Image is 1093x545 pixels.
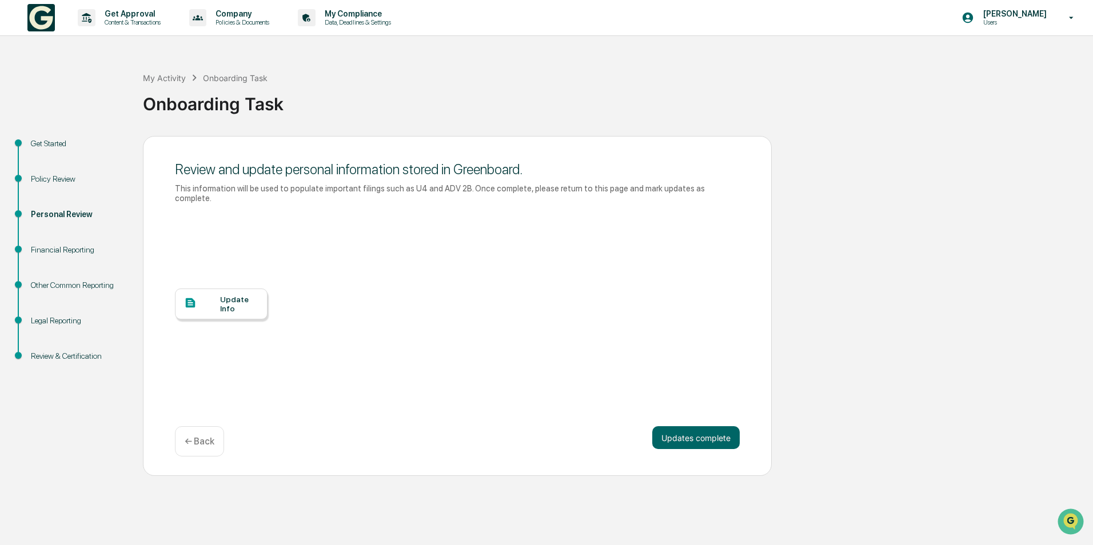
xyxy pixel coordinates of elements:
div: Onboarding Task [143,85,1087,114]
div: 🗄️ [83,145,92,154]
div: This information will be used to populate important filings such as U4 and ADV 2B. Once complete,... [175,183,740,203]
p: Data, Deadlines & Settings [316,18,397,26]
div: Financial Reporting [31,244,125,256]
div: Start new chat [39,87,188,99]
div: Other Common Reporting [31,279,125,291]
p: Content & Transactions [95,18,166,26]
p: ← Back [185,436,214,447]
div: Get Started [31,138,125,150]
div: We're available if you need us! [39,99,145,108]
div: Legal Reporting [31,315,125,327]
p: [PERSON_NAME] [974,9,1052,18]
p: Policies & Documents [206,18,275,26]
iframe: Open customer support [1056,507,1087,538]
button: Start new chat [194,91,208,105]
p: Get Approval [95,9,166,18]
div: Onboarding Task [203,73,268,83]
a: 🔎Data Lookup [7,161,77,182]
div: 🔎 [11,167,21,176]
p: My Compliance [316,9,397,18]
div: Personal Review [31,209,125,221]
button: Updates complete [652,426,740,449]
img: logo [27,4,55,31]
span: Attestations [94,144,142,155]
a: 🖐️Preclearance [7,139,78,160]
img: 1746055101610-c473b297-6a78-478c-a979-82029cc54cd1 [11,87,32,108]
p: Users [974,18,1052,26]
a: Powered byPylon [81,193,138,202]
span: Preclearance [23,144,74,155]
div: Review & Certification [31,350,125,362]
p: Company [206,9,275,18]
div: Review and update personal information stored in Greenboard. [175,161,740,178]
span: Pylon [114,194,138,202]
p: How can we help? [11,24,208,42]
div: Update Info [220,295,258,313]
div: Policy Review [31,173,125,185]
div: 🖐️ [11,145,21,154]
a: 🗄️Attestations [78,139,146,160]
div: My Activity [143,73,186,83]
span: Data Lookup [23,166,72,177]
